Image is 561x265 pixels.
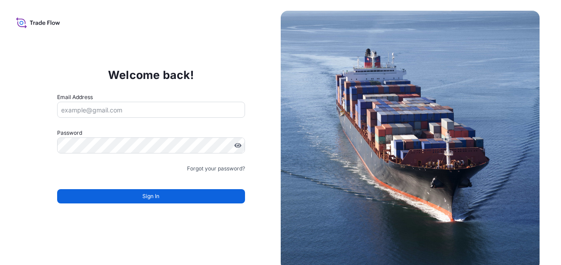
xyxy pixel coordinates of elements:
label: Email Address [57,93,93,102]
button: Sign In [57,189,245,203]
span: Sign In [142,192,159,201]
input: example@gmail.com [57,102,245,118]
label: Password [57,128,245,137]
button: Show password [234,142,241,149]
a: Forgot your password? [187,164,245,173]
p: Welcome back! [108,68,194,82]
